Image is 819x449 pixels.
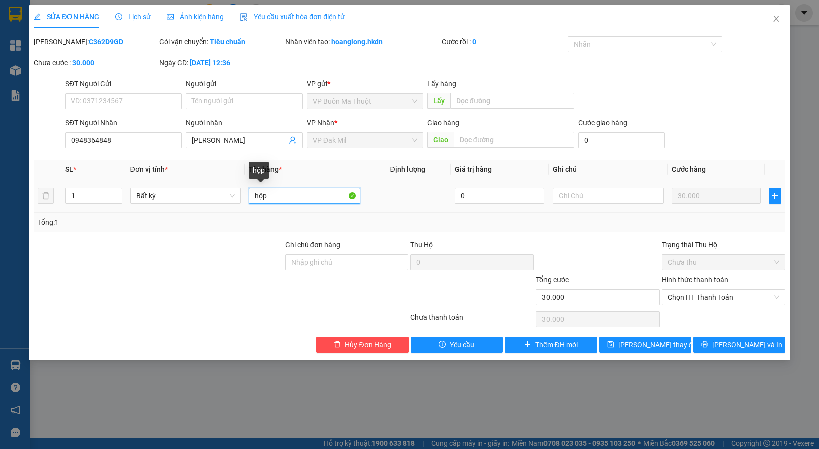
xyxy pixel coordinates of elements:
span: Thu Hộ [410,241,433,249]
button: plus [769,188,781,204]
div: Ngày GD: [159,57,283,68]
span: Yêu cầu [450,339,474,350]
span: printer [701,341,708,349]
span: exclamation-circle [439,341,446,349]
button: printer[PERSON_NAME] và In [693,337,785,353]
button: deleteHủy Đơn Hàng [316,337,408,353]
div: Trạng thái Thu Hộ [662,239,785,250]
span: Lấy hàng [427,80,456,88]
span: edit [34,13,41,20]
input: Dọc đường [450,93,574,109]
div: Tổng: 1 [38,217,317,228]
span: Bất kỳ [136,188,235,203]
span: Thêm ĐH mới [535,339,578,350]
div: VP gửi [307,78,423,89]
input: Cước giao hàng [578,132,665,148]
span: SỬA ĐƠN HÀNG [34,13,99,21]
span: save [607,341,614,349]
input: Ghi chú đơn hàng [285,254,409,270]
b: 30.000 [72,59,94,67]
div: SĐT Người Nhận [65,117,182,128]
input: Ghi Chú [553,188,664,204]
span: VP Đak Mil [313,133,417,148]
span: Cước hàng [672,165,706,173]
span: Yêu cầu xuất hóa đơn điện tử [240,13,345,21]
span: Ảnh kiện hàng [167,13,224,21]
div: Cước rồi : [442,36,566,47]
span: Tổng cước [536,276,569,284]
div: SĐT Người Gửi [65,78,182,89]
b: C362D9GD [89,38,123,46]
button: plusThêm ĐH mới [505,337,597,353]
div: Chưa cước : [34,57,157,68]
label: Ghi chú đơn hàng [285,241,340,249]
input: Dọc đường [454,132,574,148]
b: Tiêu chuẩn [210,38,245,46]
span: VP Buôn Ma Thuột [313,94,417,109]
span: SL [65,165,73,173]
span: clock-circle [115,13,122,20]
label: Cước giao hàng [578,119,627,127]
span: user-add [289,136,297,144]
span: Đơn vị tính [130,165,168,173]
div: [PERSON_NAME]: [34,36,157,47]
button: delete [38,188,54,204]
span: Giá trị hàng [455,165,492,173]
img: icon [240,13,248,21]
th: Ghi chú [549,160,668,179]
span: delete [334,341,341,349]
button: exclamation-circleYêu cầu [411,337,503,353]
span: Giao [427,132,454,148]
b: hoanglong.hkdn [331,38,383,46]
div: Nhân viên tạo: [285,36,440,47]
span: picture [167,13,174,20]
span: Định lượng [390,165,425,173]
span: Hủy Đơn Hàng [345,339,391,350]
span: [PERSON_NAME] và In [712,339,782,350]
span: Chọn HT Thanh Toán [668,290,779,305]
b: 0 [472,38,476,46]
div: Gói vận chuyển: [159,36,283,47]
span: VP Nhận [307,119,334,127]
span: plus [524,341,531,349]
span: Lịch sử [115,13,151,21]
input: VD: Bàn, Ghế [249,188,360,204]
div: Người nhận [186,117,303,128]
span: Lấy [427,93,450,109]
button: save[PERSON_NAME] thay đổi [599,337,691,353]
div: Người gửi [186,78,303,89]
input: 0 [672,188,761,204]
b: [DATE] 12:36 [190,59,230,67]
button: Close [762,5,790,33]
span: plus [769,192,781,200]
label: Hình thức thanh toán [662,276,728,284]
span: close [772,15,780,23]
span: Chưa thu [668,255,779,270]
div: hộp [249,162,269,179]
span: Giao hàng [427,119,459,127]
div: Chưa thanh toán [409,312,535,329]
span: [PERSON_NAME] thay đổi [618,339,698,350]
